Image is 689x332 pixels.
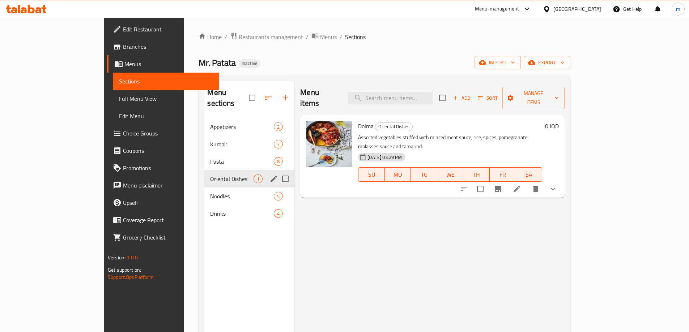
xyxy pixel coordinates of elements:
[239,59,260,68] div: Inactive
[107,211,219,229] a: Coverage Report
[119,77,213,86] span: Sections
[358,133,542,151] p: Assorted vegetables stuffed with minced meat sauce, rice, spices, pomegranate molasses sauce and ...
[311,32,337,42] a: Menus
[274,158,282,165] span: 8
[361,169,382,180] span: SU
[274,141,282,148] span: 7
[123,42,213,51] span: Branches
[123,181,213,190] span: Menu disclaimer
[123,198,213,207] span: Upsell
[210,122,274,131] span: Appetizers
[345,33,366,41] span: Sections
[519,169,540,180] span: SA
[123,164,213,172] span: Promotions
[274,122,283,131] div: items
[544,180,562,198] button: show more
[210,192,274,201] span: Noodles
[450,92,473,104] button: Add
[274,210,282,217] span: 4
[108,272,154,282] a: Support.OpsPlatform
[204,135,294,153] div: Kumpir7
[545,121,559,131] h6: 0 IQD
[490,167,516,182] button: FR
[489,180,507,198] button: Branch-specific-item
[274,124,282,130] span: 2
[254,174,263,183] div: items
[411,167,437,182] button: TU
[480,58,515,67] span: import
[204,187,294,205] div: Noodles5
[107,21,219,38] a: Edit Restaurant
[320,33,337,41] span: Menus
[123,233,213,242] span: Grocery Checklist
[508,89,559,107] span: Manage items
[127,253,138,262] span: 1.0.0
[375,122,413,131] div: Oriental Dishes
[502,87,565,109] button: Manage items
[107,142,219,159] a: Coupons
[210,157,274,166] span: Pasta
[475,5,519,13] div: Menu-management
[107,229,219,246] a: Grocery Checklist
[113,73,219,90] a: Sections
[274,193,282,200] span: 5
[437,167,464,182] button: WE
[435,90,450,105] span: Select section
[268,173,279,184] button: edit
[358,121,374,131] span: Dolma
[365,154,405,161] span: [DATE] 03:29 PM
[306,121,352,167] img: Dolma
[204,153,294,170] div: Pasta8
[107,38,219,55] a: Branches
[473,92,502,104] span: Sort items
[466,169,487,180] span: TH
[414,169,434,180] span: TU
[210,140,274,148] span: Kumpir
[455,180,473,198] button: sort-choices
[553,5,601,13] div: [GEOGRAPHIC_DATA]
[230,32,303,42] a: Restaurants management
[300,87,339,109] h2: Menu items
[476,92,499,104] button: Sort
[107,177,219,194] a: Menu disclaimer
[274,209,283,218] div: items
[524,56,570,69] button: export
[450,92,473,104] span: Add item
[123,216,213,224] span: Coverage Report
[340,33,342,41] li: /
[113,107,219,125] a: Edit Menu
[210,174,254,183] span: Oriental Dishes
[478,94,498,102] span: Sort
[385,167,411,182] button: MO
[210,209,274,218] span: Drinks
[254,176,262,182] span: 1
[516,167,543,182] button: SA
[452,94,471,102] span: Add
[204,205,294,222] div: Drinks4
[107,55,219,73] a: Menus
[475,56,521,69] button: import
[108,253,126,262] span: Version:
[473,181,488,197] span: Select to update
[199,32,570,42] nav: breadcrumb
[123,146,213,155] span: Coupons
[375,122,412,131] span: Oriental Dishes
[388,169,408,180] span: MO
[107,125,219,142] a: Choice Groups
[225,33,227,41] li: /
[119,94,213,103] span: Full Menu View
[239,60,260,66] span: Inactive
[107,159,219,177] a: Promotions
[123,129,213,138] span: Choice Groups
[204,118,294,135] div: Appetizers2
[207,87,249,109] h2: Menu sections
[358,167,384,182] button: SU
[493,169,513,180] span: FR
[260,89,277,107] span: Sort sections
[274,157,283,166] div: items
[239,33,303,41] span: Restaurants management
[107,194,219,211] a: Upsell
